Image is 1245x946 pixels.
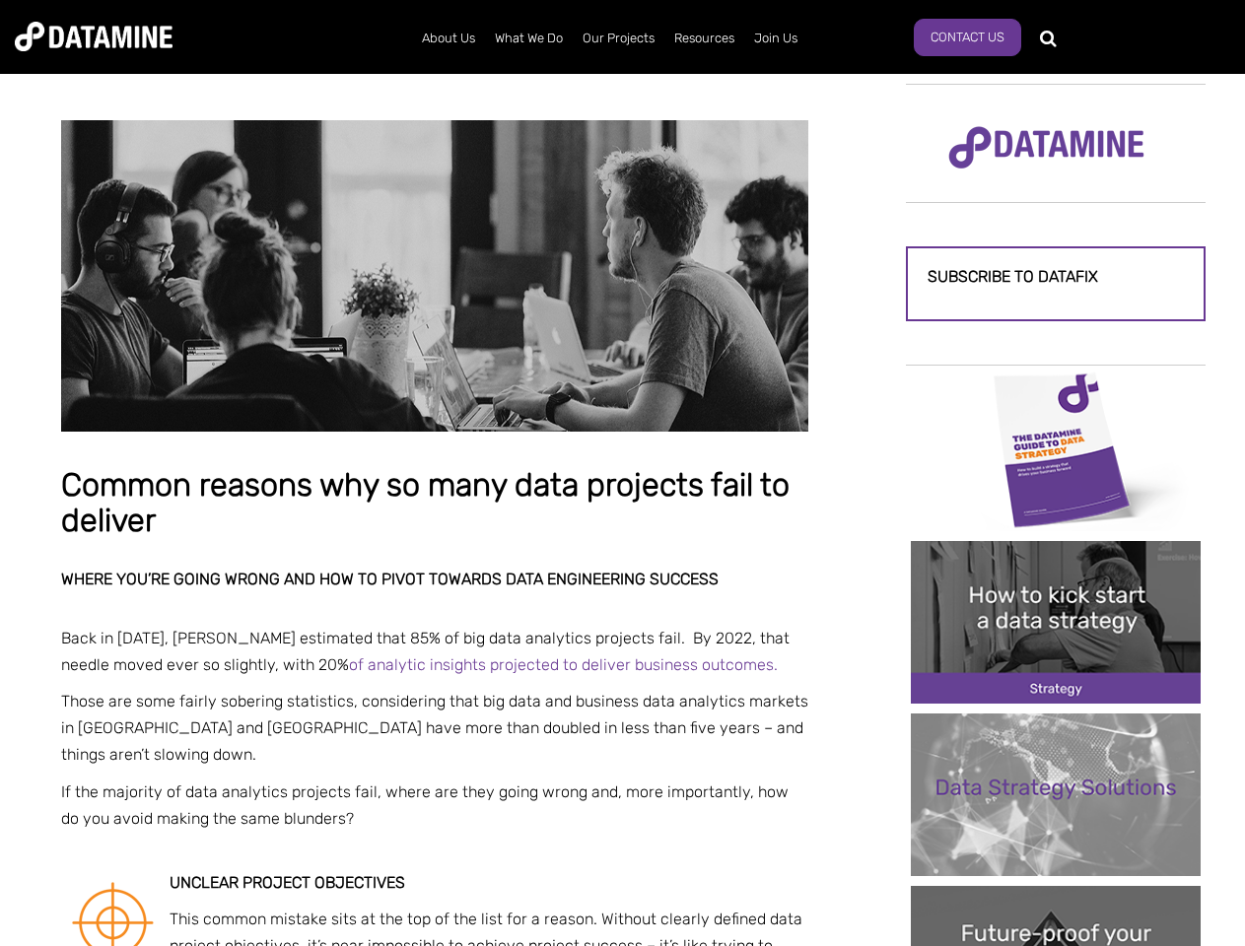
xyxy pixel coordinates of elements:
[935,113,1157,182] img: Datamine Logo No Strapline - Purple
[412,13,485,64] a: About Us
[61,571,808,588] h2: Where you’re going wrong and how to pivot towards data engineering success
[61,120,808,432] img: Common reasons why so many data projects fail to deliver
[61,778,808,832] p: If the majority of data analytics projects fail, where are they going wrong and, more importantly...
[349,655,778,674] a: of analytic insights projected to deliver business outcomes.
[664,13,744,64] a: Resources
[928,268,1184,286] h3: Subscribe to datafix
[914,19,1021,56] a: Contact Us
[15,22,173,51] img: Datamine
[911,368,1201,530] img: Data Strategy Cover thumbnail
[61,468,808,538] h1: Common reasons why so many data projects fail to deliver
[61,625,808,678] p: Back in [DATE], [PERSON_NAME] estimated that 85% of big data analytics projects fail. By 2022, th...
[485,13,573,64] a: What We Do
[573,13,664,64] a: Our Projects
[170,873,405,892] strong: Unclear project objectives
[911,541,1201,704] img: 20241212 How to kick start a data strategy-2
[61,688,808,769] p: Those are some fairly sobering statistics, considering that big data and business data analytics ...
[911,713,1201,876] img: 202408 Data Strategy Solutions feature image
[744,13,807,64] a: Join Us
